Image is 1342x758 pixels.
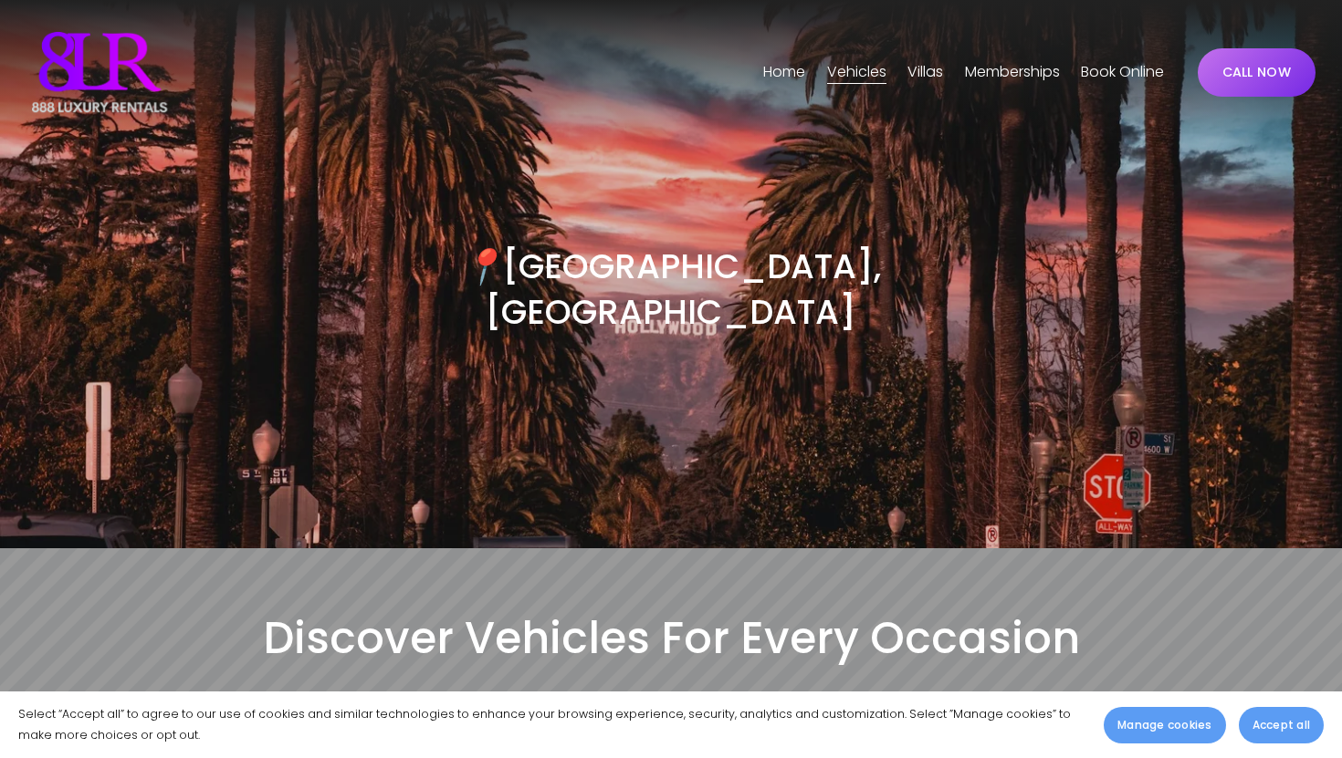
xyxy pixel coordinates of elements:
span: Manage cookies [1117,717,1211,733]
h2: Discover Vehicles For Every Occasion [26,610,1315,667]
span: Villas [907,59,943,86]
img: Luxury Car &amp; Home Rentals For Every Occasion [26,26,173,118]
em: 📍 [461,243,503,290]
a: CALL NOW [1198,48,1316,97]
p: Select “Accept all” to agree to our use of cookies and similar technologies to enhance your brows... [18,704,1085,745]
h3: [GEOGRAPHIC_DATA], [GEOGRAPHIC_DATA] [349,244,993,335]
a: Book Online [1081,57,1164,87]
a: folder dropdown [827,57,886,87]
a: folder dropdown [907,57,943,87]
button: Accept all [1239,707,1324,743]
button: Manage cookies [1104,707,1225,743]
a: Memberships [965,57,1060,87]
span: Accept all [1253,717,1310,733]
span: Vehicles [827,59,886,86]
a: Home [763,57,805,87]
